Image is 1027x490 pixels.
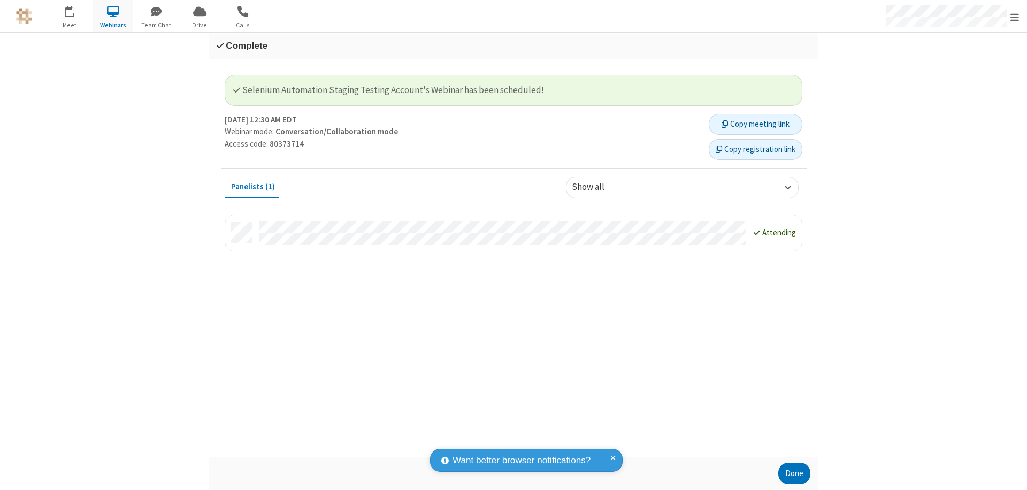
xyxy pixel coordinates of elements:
div: Show all [572,181,623,195]
p: Webinar mode: [225,126,701,138]
p: Access code: [225,138,701,150]
img: QA Selenium DO NOT DELETE OR CHANGE [16,8,32,24]
span: Want better browser notifications? [453,454,591,468]
strong: [DATE] 12:30 AM EDT [225,114,297,126]
span: Meet [50,20,90,30]
h3: Complete [217,41,810,51]
button: Copy registration link [709,139,802,160]
span: Selenium Automation Staging Testing Account's Webinar has been scheduled! [233,84,544,96]
span: Drive [180,20,220,30]
button: Copy meeting link [709,114,802,135]
span: Webinars [93,20,133,30]
strong: 80373714 [270,139,304,149]
button: Done [778,463,810,484]
div: 7 [72,6,79,14]
span: Team Chat [136,20,177,30]
strong: Conversation/Collaboration mode [275,126,398,136]
button: Panelists (1) [225,177,281,197]
span: Attending [762,227,796,238]
span: Calls [223,20,263,30]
